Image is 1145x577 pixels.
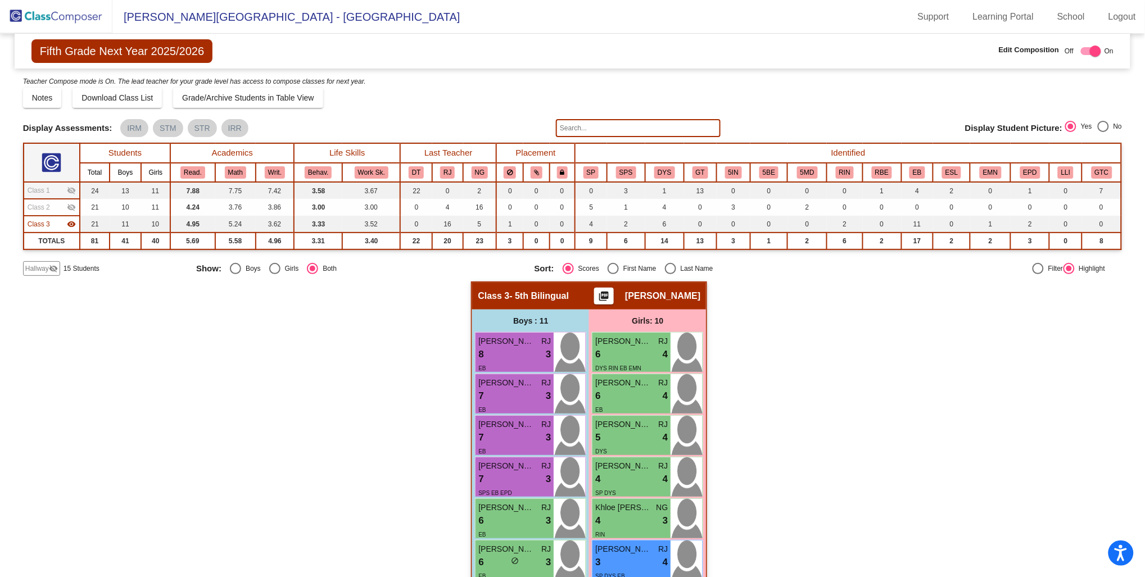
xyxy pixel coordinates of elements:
[863,233,902,249] td: 2
[598,290,611,306] mat-icon: picture_as_pdf
[523,199,550,216] td: 0
[575,199,607,216] td: 5
[280,263,299,274] div: Girls
[1049,216,1082,233] td: 0
[933,182,970,199] td: 2
[541,543,551,555] span: RJ
[173,88,323,108] button: Grade/Archive Students in Table View
[902,233,934,249] td: 17
[80,143,170,163] th: Students
[80,233,110,249] td: 81
[595,365,641,371] span: DYS RIN EB EMN
[607,199,645,216] td: 1
[215,182,256,199] td: 7.75
[478,365,486,371] span: EB
[541,419,551,430] span: RJ
[1109,121,1122,131] div: No
[24,216,80,233] td: Dominguez Adriana - 5th Bilingual
[595,543,651,555] span: [PERSON_NAME]
[478,430,483,445] span: 7
[400,163,432,182] th: Delia Tijerina
[550,182,575,199] td: 0
[64,263,99,274] span: 15 Students
[80,182,110,199] td: 24
[256,233,295,249] td: 4.96
[676,263,713,274] div: Last Name
[432,233,463,249] td: 20
[575,143,1121,163] th: Identified
[788,216,827,233] td: 0
[1049,182,1082,199] td: 0
[645,233,684,249] td: 14
[684,216,717,233] td: 0
[575,163,607,182] th: SPED
[170,143,294,163] th: Academics
[717,182,750,199] td: 0
[432,199,463,216] td: 4
[73,88,162,108] button: Download Class List
[550,216,575,233] td: 0
[663,430,668,445] span: 4
[49,264,58,273] mat-icon: visibility_off
[607,233,645,249] td: 6
[463,199,497,216] td: 16
[575,182,607,199] td: 0
[1044,263,1063,274] div: Filter
[1076,121,1092,131] div: Yes
[294,143,400,163] th: Life Skills
[215,233,256,249] td: 5.58
[684,233,717,249] td: 13
[663,347,668,362] span: 4
[595,430,600,445] span: 5
[607,163,645,182] th: SPED-Speech Only
[902,182,934,199] td: 4
[546,472,551,487] span: 3
[141,182,170,199] td: 11
[141,233,170,249] td: 40
[110,233,141,249] td: 41
[256,199,295,216] td: 3.86
[970,182,1011,199] td: 0
[964,8,1043,26] a: Learning Portal
[684,199,717,216] td: 0
[663,389,668,403] span: 4
[836,166,854,179] button: RIN
[750,163,788,182] th: 504-Behavioral
[658,419,668,430] span: RJ
[550,163,575,182] th: Keep with teacher
[863,163,902,182] th: RTI-Behavioral
[523,233,550,249] td: 0
[663,472,668,487] span: 4
[595,377,651,389] span: [PERSON_NAME]
[1049,233,1082,249] td: 0
[294,216,342,233] td: 3.33
[902,199,934,216] td: 0
[110,182,141,199] td: 13
[478,514,483,528] span: 6
[684,182,717,199] td: 13
[110,163,141,182] th: Boys
[318,263,337,274] div: Both
[67,186,76,195] mat-icon: visibility_off
[1099,8,1145,26] a: Logout
[510,290,569,302] span: - 5th Bilingual
[80,163,110,182] th: Total
[550,233,575,249] td: 0
[1058,166,1074,179] button: LLI
[595,347,600,362] span: 6
[221,119,248,137] mat-chip: IRR
[67,220,76,229] mat-icon: visibility
[693,166,708,179] button: GT
[1049,163,1082,182] th: Leveled Literacy Intervention Services
[215,216,256,233] td: 5.24
[294,199,342,216] td: 3.00
[400,143,496,163] th: Last Teacher
[241,263,261,274] div: Boys
[215,199,256,216] td: 3.76
[182,93,314,102] span: Grade/Archive Students in Table View
[256,182,295,199] td: 7.42
[67,203,76,212] mat-icon: visibility_off
[550,199,575,216] td: 0
[1082,163,1121,182] th: GTC - GT Cluster
[797,166,818,179] button: 5MD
